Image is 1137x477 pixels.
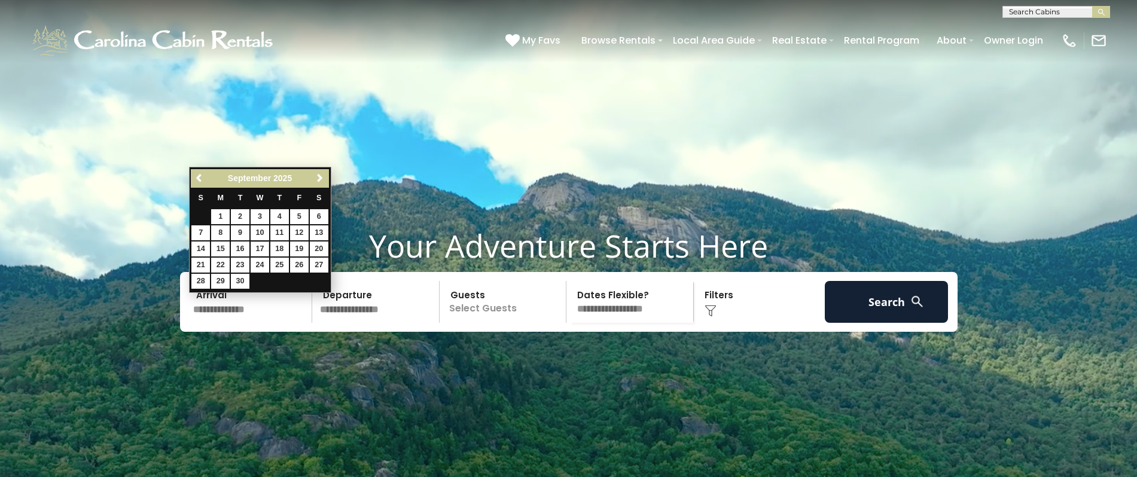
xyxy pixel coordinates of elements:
a: Previous [192,171,207,186]
span: Monday [217,194,224,202]
a: 15 [211,241,230,256]
a: 4 [270,209,289,224]
a: 10 [251,225,269,240]
span: Previous [195,173,205,183]
a: 24 [251,258,269,273]
a: About [931,30,973,51]
span: Next [315,173,325,183]
img: White-1-1-2.png [30,23,278,59]
a: 17 [251,241,269,256]
a: 23 [231,258,249,273]
a: 7 [191,225,210,240]
a: 3 [251,209,269,224]
a: 26 [290,258,309,273]
a: 20 [310,241,328,256]
span: Tuesday [238,194,243,202]
span: Wednesday [257,194,264,202]
img: phone-regular-white.png [1061,32,1078,49]
a: 30 [231,274,249,289]
span: 2025 [273,173,292,183]
a: 2 [231,209,249,224]
span: September [228,173,271,183]
a: 6 [310,209,328,224]
a: 18 [270,241,289,256]
a: 25 [270,258,289,273]
h1: Your Adventure Starts Here [9,227,1128,264]
button: Search [825,281,949,323]
a: 22 [211,258,230,273]
a: 14 [191,241,210,256]
a: 19 [290,241,309,256]
a: My Favs [505,33,563,48]
a: Local Area Guide [667,30,761,51]
a: Owner Login [978,30,1049,51]
span: Sunday [199,194,203,202]
a: 29 [211,274,230,289]
span: Saturday [316,194,321,202]
a: Real Estate [766,30,833,51]
a: 12 [290,225,309,240]
a: Rental Program [838,30,925,51]
span: Friday [297,194,301,202]
img: filter--v1.png [705,305,717,317]
a: 27 [310,258,328,273]
a: 28 [191,274,210,289]
a: 5 [290,209,309,224]
span: My Favs [522,33,560,48]
a: 16 [231,241,249,256]
img: search-regular-white.png [910,294,925,309]
a: 13 [310,225,328,240]
a: 1 [211,209,230,224]
a: 11 [270,225,289,240]
a: 8 [211,225,230,240]
span: Thursday [278,194,282,202]
a: Next [313,171,328,186]
a: 21 [191,258,210,273]
p: Select Guests [443,281,566,323]
a: 9 [231,225,249,240]
img: mail-regular-white.png [1090,32,1107,49]
a: Browse Rentals [575,30,662,51]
